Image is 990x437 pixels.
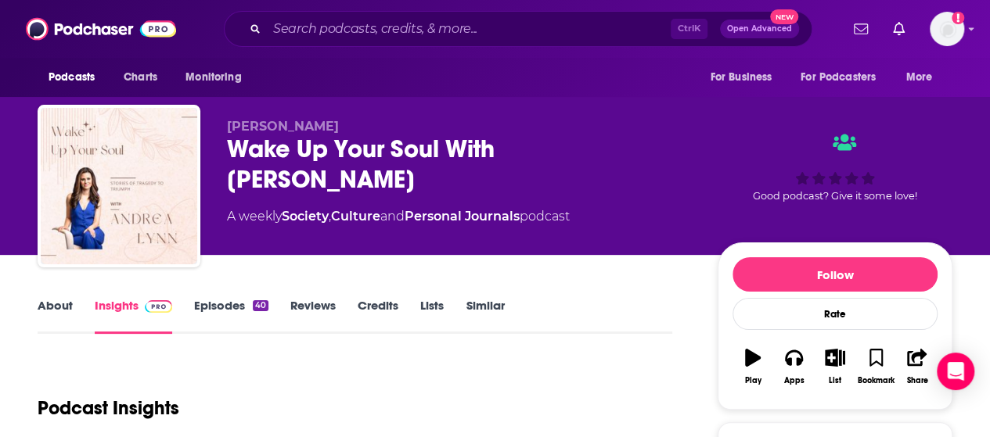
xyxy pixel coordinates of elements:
[930,12,964,46] span: Logged in as mtraynor
[358,298,398,334] a: Credits
[829,376,841,385] div: List
[253,300,268,311] div: 40
[906,376,927,385] div: Share
[329,209,331,224] span: ,
[710,66,772,88] span: For Business
[718,119,952,216] div: Good podcast? Give it some love!
[466,298,504,334] a: Similar
[906,66,933,88] span: More
[26,14,176,44] img: Podchaser - Follow, Share and Rate Podcasts
[930,12,964,46] button: Show profile menu
[124,66,157,88] span: Charts
[41,108,197,264] img: Wake Up Your Soul With Andrea Lynn
[267,16,671,41] input: Search podcasts, credits, & more...
[380,209,405,224] span: and
[227,119,339,134] span: [PERSON_NAME]
[801,66,876,88] span: For Podcasters
[194,298,268,334] a: Episodes40
[227,207,570,226] div: A weekly podcast
[49,66,95,88] span: Podcasts
[38,298,73,334] a: About
[790,63,898,92] button: open menu
[753,190,917,202] span: Good podcast? Give it some love!
[38,396,179,420] h1: Podcast Insights
[887,16,911,42] a: Show notifications dropdown
[113,63,167,92] a: Charts
[897,338,938,395] button: Share
[145,300,172,313] img: Podchaser Pro
[331,209,380,224] a: Culture
[858,376,895,385] div: Bookmark
[855,338,896,395] button: Bookmark
[745,376,761,385] div: Play
[720,20,799,38] button: Open AdvancedNew
[733,338,773,395] button: Play
[671,19,707,39] span: Ctrl K
[224,11,812,47] div: Search podcasts, credits, & more...
[937,353,974,390] div: Open Intercom Messenger
[699,63,791,92] button: open menu
[773,338,814,395] button: Apps
[930,12,964,46] img: User Profile
[290,298,336,334] a: Reviews
[815,338,855,395] button: List
[784,376,805,385] div: Apps
[895,63,952,92] button: open menu
[405,209,520,224] a: Personal Journals
[420,298,444,334] a: Lists
[727,25,792,33] span: Open Advanced
[733,257,938,292] button: Follow
[770,9,798,24] span: New
[848,16,874,42] a: Show notifications dropdown
[95,298,172,334] a: InsightsPodchaser Pro
[38,63,115,92] button: open menu
[733,298,938,330] div: Rate
[185,66,241,88] span: Monitoring
[952,12,964,24] svg: Add a profile image
[282,209,329,224] a: Society
[175,63,261,92] button: open menu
